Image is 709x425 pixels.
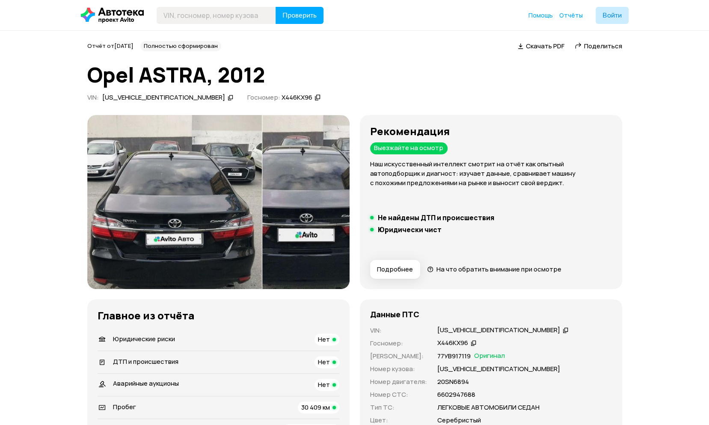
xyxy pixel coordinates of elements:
div: Х446КХ96 [281,93,312,102]
div: Полностью сформирован [140,41,221,51]
p: Номер СТС : [370,390,427,399]
div: [US_VEHICLE_IDENTIFICATION_NUMBER] [437,326,560,335]
p: 6602947688 [437,390,475,399]
span: Нет [318,357,330,366]
span: Скачать PDF [526,41,564,50]
p: Цвет : [370,416,427,425]
a: Помощь [528,11,553,20]
span: Госномер: [247,93,280,102]
h3: Главное из отчёта [98,310,339,322]
p: ЛЕГКОВЫЕ АВТОМОБИЛИ СЕДАН [437,403,540,412]
span: Аварийные аукционы [113,379,179,388]
div: Выезжайте на осмотр [370,142,448,154]
span: Отчёты [559,11,583,19]
h3: Рекомендация [370,125,612,137]
span: ДТП и происшествия [113,357,178,366]
p: VIN : [370,326,427,335]
input: VIN, госномер, номер кузова [157,7,276,24]
span: Пробег [113,402,136,411]
a: На что обратить внимание при осмотре [427,265,561,274]
span: Помощь [528,11,553,19]
span: Оригинал [474,351,505,361]
p: Наш искусственный интеллект смотрит на отчёт как опытный автоподборщик и диагност: изучает данные... [370,159,612,188]
span: Нет [318,380,330,389]
button: Войти [596,7,629,24]
h4: Данные ПТС [370,310,419,319]
span: Юридические риски [113,334,175,343]
a: Отчёты [559,11,583,20]
h5: Не найдены ДТП и происшествия [378,213,494,222]
span: Поделиться [584,41,622,50]
p: 77УВ917119 [437,351,471,361]
span: На что обратить внимание при осмотре [436,265,561,274]
span: Отчёт от [DATE] [87,42,133,50]
button: Проверить [276,7,323,24]
p: Номер кузова : [370,364,427,374]
span: Проверить [282,12,317,19]
a: Поделиться [575,41,622,50]
span: Войти [602,12,622,19]
p: Номер двигателя : [370,377,427,387]
div: Х446КХ96 [437,339,468,348]
h1: Opel ASTRA, 2012 [87,63,622,86]
p: [US_VEHICLE_IDENTIFICATION_NUMBER] [437,364,560,374]
p: 20SN6894 [437,377,469,387]
p: Госномер : [370,339,427,348]
p: Тип ТС : [370,403,427,412]
span: VIN : [87,93,99,102]
button: Подробнее [370,260,420,279]
span: Подробнее [377,265,413,274]
span: Нет [318,335,330,344]
h5: Юридически чист [378,225,442,234]
span: 30 409 км [301,403,330,412]
div: [US_VEHICLE_IDENTIFICATION_NUMBER] [102,93,225,102]
a: Скачать PDF [518,41,564,50]
p: [PERSON_NAME] : [370,351,427,361]
p: Серебристый [437,416,481,425]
